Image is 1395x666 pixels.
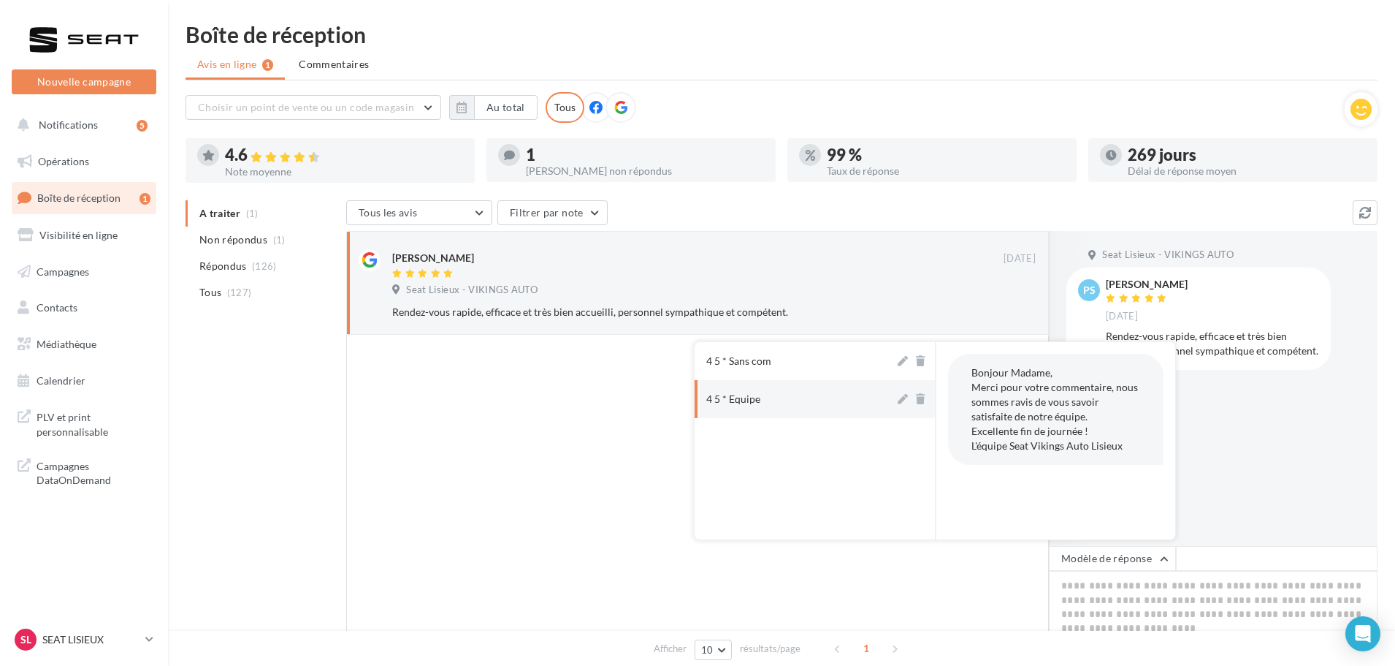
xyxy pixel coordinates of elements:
[42,632,139,647] p: SEAT LISIEUX
[474,95,538,120] button: Au total
[526,147,764,163] div: 1
[9,401,159,444] a: PLV et print personnalisable
[695,380,895,418] button: 4 5 * Equipe
[359,206,418,219] span: Tous les avis
[392,305,941,319] div: Rendez-vous rapide, efficace et très bien accueilli, personnel sympathique et compétent.
[225,147,463,164] div: 4.6
[406,284,538,297] span: Seat Lisieux - VIKINGS AUTO
[227,287,252,298] span: (127)
[9,182,159,213] a: Boîte de réception1
[827,166,1065,176] div: Taux de réponse
[497,200,608,225] button: Filtrer par note
[695,640,732,660] button: 10
[701,644,714,656] span: 10
[20,632,31,647] span: SL
[12,626,156,654] a: SL SEAT LISIEUX
[9,366,159,396] a: Calendrier
[39,118,98,131] span: Notifications
[526,166,764,176] div: [PERSON_NAME] non répondus
[37,265,89,277] span: Campagnes
[9,329,159,360] a: Médiathèque
[827,147,1065,163] div: 99 %
[37,192,121,204] span: Boîte de réception
[346,200,492,225] button: Tous les avis
[39,229,118,241] span: Visibilité en ligne
[37,456,150,488] span: Campagnes DataOnDemand
[9,220,159,251] a: Visibilité en ligne
[1049,546,1176,571] button: Modèle de réponse
[199,232,267,247] span: Non répondus
[1102,249,1234,262] span: Seat Lisieux - VIKINGS AUTO
[9,450,159,493] a: Campagnes DataOnDemand
[37,407,150,439] span: PLV et print personnalisable
[449,95,538,120] button: Au total
[299,57,369,72] span: Commentaires
[1345,616,1380,651] div: Open Intercom Messenger
[9,257,159,287] a: Campagnes
[1106,279,1188,290] div: [PERSON_NAME]
[37,338,96,350] span: Médiathèque
[1128,166,1366,176] div: Délai de réponse moyen
[186,23,1377,45] div: Boîte de réception
[695,342,895,380] button: 4 5 * Sans com
[740,642,800,656] span: résultats/page
[1083,283,1096,298] span: ps
[38,155,89,167] span: Opérations
[1106,310,1138,323] span: [DATE]
[12,69,156,94] button: Nouvelle campagne
[186,95,441,120] button: Choisir un point de vente ou un code magasin
[199,285,221,300] span: Tous
[199,259,247,273] span: Répondus
[9,110,153,140] button: Notifications 5
[971,366,1138,452] span: Bonjour Madame, Merci pour votre commentaire, nous sommes ravis de vous savoir satisfaite de notr...
[252,260,277,272] span: (126)
[1106,329,1319,358] div: Rendez-vous rapide, efficace et très bien accueilli, personnel sympathique et compétent.
[392,251,474,265] div: [PERSON_NAME]
[273,234,286,246] span: (1)
[9,146,159,177] a: Opérations
[1128,147,1366,163] div: 269 jours
[139,193,150,205] div: 1
[37,301,77,314] span: Contacts
[1004,252,1036,265] span: [DATE]
[225,167,463,177] div: Note moyenne
[654,642,687,656] span: Afficher
[9,292,159,323] a: Contacts
[198,101,414,113] span: Choisir un point de vente ou un code magasin
[37,374,85,387] span: Calendrier
[706,392,760,406] div: 4 5 * Equipe
[546,92,584,123] div: Tous
[855,637,878,660] span: 1
[706,354,771,368] div: 4 5 * Sans com
[137,120,148,132] div: 5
